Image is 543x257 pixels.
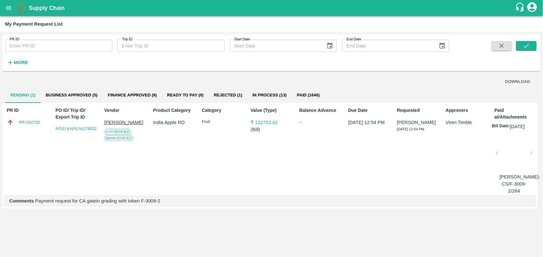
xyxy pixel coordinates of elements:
p: [PERSON_NAME] [397,119,439,126]
label: End Date [347,37,361,42]
a: PO/D KAPILN/179032 [55,126,97,131]
span: [DATE] 12:54 PM [397,127,425,131]
button: Business Approved (5) [41,87,103,103]
button: Finance Approved (9) [103,87,162,103]
p: Payment request for CA gatein grading with token F-3009-2 [9,197,531,204]
div: -- [299,119,341,125]
img: logo [16,2,29,14]
button: Choose date [436,40,448,52]
p: [DATE] [510,123,525,130]
p: ( Bill ) [251,126,292,133]
p: Approvers [446,107,488,114]
p: Balance Advance [299,107,341,114]
p: Vendor [104,107,146,114]
p: Category [202,107,244,114]
input: Start Date [230,40,322,52]
p: Due Date [348,107,390,114]
button: Choose date [324,40,336,52]
span: Bank Verified [104,135,134,141]
button: More [5,57,30,68]
button: Ready To Pay (0) [162,87,209,103]
button: Pending (1) [5,87,41,103]
label: Trip ID [122,37,132,42]
p: [PERSON_NAME]-CS/F-3009-2/264 [499,173,529,195]
p: Fruit [202,119,244,125]
strong: More [14,60,28,65]
input: Enter Trip ID [117,40,225,52]
p: Value (Type) [251,107,292,114]
p: Viren Timble [446,119,488,126]
input: Enter PR ID [5,40,112,52]
label: PR ID [10,37,19,42]
p: [DATE] 12:54 PM [348,119,390,126]
p: ₹ 132753.42 [251,119,292,126]
button: open drawer [1,1,16,15]
span: KYC Verified [104,129,131,135]
p: Paid at/Attachments [494,107,536,120]
div: account of current user [526,1,538,15]
a: PR-262702 [19,119,40,126]
button: DOWNLOAD [503,76,533,87]
p: PO ID/ Trip ID/ Export Trip ID [55,107,97,120]
p: India Apple RD [153,119,195,126]
button: Paid (1646) [292,87,325,103]
button: In Process (13) [247,87,292,103]
div: customer-support [515,2,526,14]
a: Supply Chain [29,4,515,12]
label: Start Date [234,37,250,42]
b: Supply Chain [29,5,65,11]
p: PR ID [7,107,49,114]
button: Rejected (1) [209,87,247,103]
div: My Payment Request List [5,20,63,28]
b: Comments [9,198,34,203]
input: End Date [342,40,434,52]
p: Product Category [153,107,195,114]
p: Bill Date: [492,123,510,130]
p: [PERSON_NAME] [104,119,146,126]
p: Requested [397,107,439,114]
